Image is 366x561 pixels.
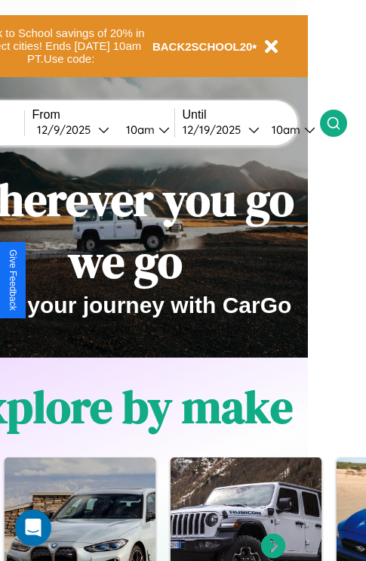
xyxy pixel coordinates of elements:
div: 10am [264,122,304,137]
button: 10am [114,122,174,138]
label: From [32,108,174,122]
div: 12 / 19 / 2025 [183,122,248,137]
button: 10am [260,122,320,138]
label: Until [183,108,320,122]
div: Give Feedback [8,250,18,311]
button: 12/9/2025 [32,122,114,138]
b: BACK2SCHOOL20 [152,40,253,53]
div: Open Intercom Messenger [15,510,51,546]
div: 10am [118,122,158,137]
div: 12 / 9 / 2025 [37,122,98,137]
